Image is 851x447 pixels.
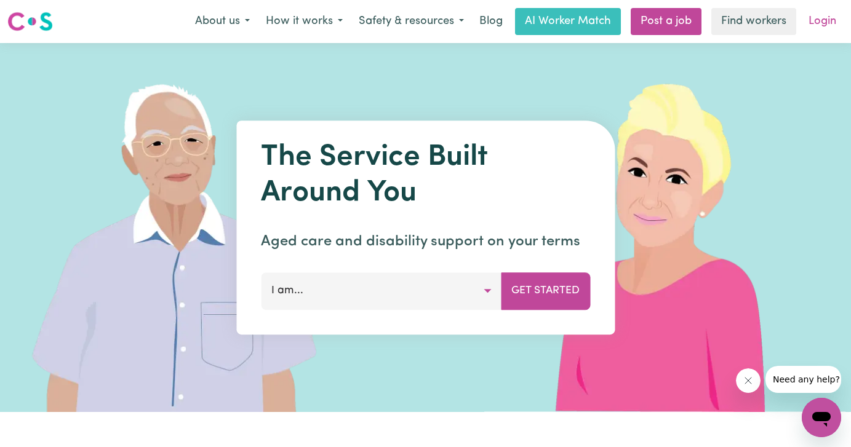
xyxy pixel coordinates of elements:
[801,8,844,35] a: Login
[736,368,761,393] iframe: Close message
[765,366,841,393] iframe: Message from company
[802,398,841,437] iframe: Button to launch messaging window
[7,7,53,36] a: Careseekers logo
[261,231,590,253] p: Aged care and disability support on your terms
[261,272,501,309] button: I am...
[501,272,590,309] button: Get Started
[631,8,701,35] a: Post a job
[258,9,351,34] button: How it works
[472,8,510,35] a: Blog
[187,9,258,34] button: About us
[351,9,472,34] button: Safety & resources
[711,8,796,35] a: Find workers
[515,8,621,35] a: AI Worker Match
[261,140,590,211] h1: The Service Built Around You
[7,10,53,33] img: Careseekers logo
